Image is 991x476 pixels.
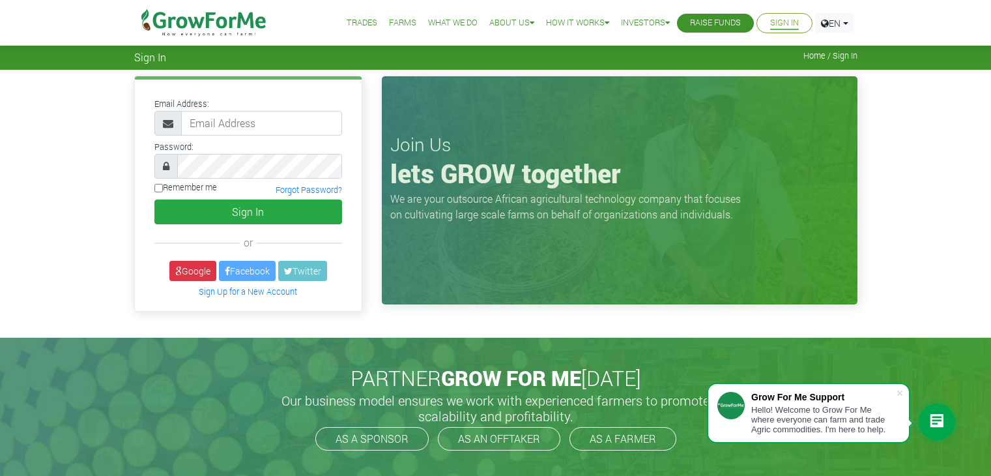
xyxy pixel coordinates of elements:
[546,16,609,30] a: How it Works
[569,427,676,451] a: AS A FARMER
[154,235,342,250] div: or
[803,51,857,61] span: Home / Sign In
[770,16,799,30] a: Sign In
[154,98,209,110] label: Email Address:
[621,16,670,30] a: Investors
[690,16,741,30] a: Raise Funds
[169,261,216,281] a: Google
[347,16,377,30] a: Trades
[276,185,342,195] a: Forgot Password?
[751,405,896,434] div: Hello! Welcome to Grow For Me where everyone can farm and trade Agric commodities. I'm here to help.
[390,158,849,189] h1: lets GROW together
[154,184,163,192] input: Remember me
[390,191,749,222] p: We are your outsource African agricultural technology company that focuses on cultivating large s...
[751,392,896,402] div: Grow For Me Support
[489,16,534,30] a: About Us
[199,286,297,297] a: Sign Up for a New Account
[438,427,560,451] a: AS AN OFFTAKER
[154,181,217,194] label: Remember me
[154,200,342,224] button: Sign In
[441,364,581,392] span: GROW FOR ME
[428,16,478,30] a: What We Do
[134,51,166,63] span: Sign In
[154,141,194,153] label: Password:
[181,111,342,136] input: Email Address
[390,134,849,156] h3: Join Us
[315,427,429,451] a: AS A SPONSOR
[139,366,852,391] h2: PARTNER [DATE]
[815,13,854,33] a: EN
[389,16,416,30] a: Farms
[268,393,724,424] h5: Our business model ensures we work with experienced farmers to promote scalability and profitabil...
